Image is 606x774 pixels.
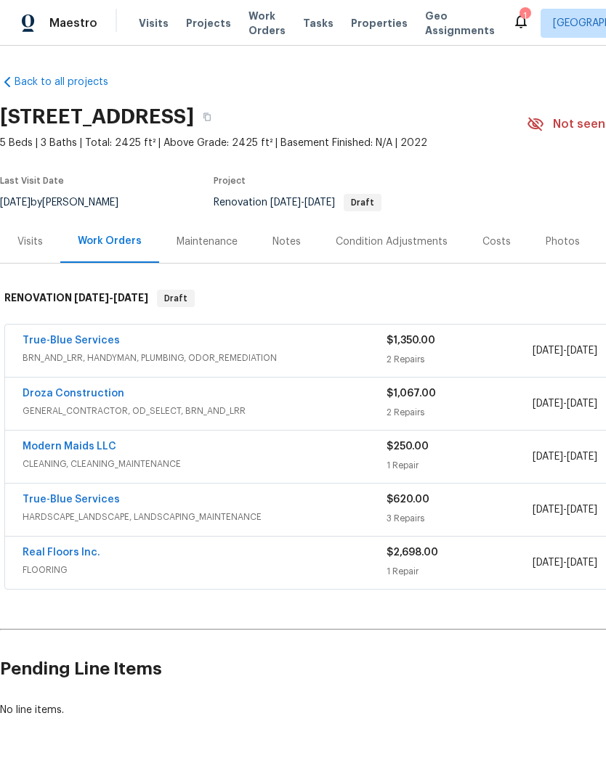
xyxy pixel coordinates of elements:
div: Condition Adjustments [336,235,448,249]
div: 1 [520,9,530,23]
span: $1,350.00 [387,335,435,346]
div: 1 Repair [387,458,532,473]
span: Project [214,176,246,185]
div: 3 Repairs [387,511,532,526]
div: 1 Repair [387,564,532,579]
a: Real Floors Inc. [23,547,100,558]
span: Maestro [49,16,97,30]
span: Visits [139,16,169,30]
a: True-Blue Services [23,494,120,505]
span: [DATE] [567,505,597,515]
span: [DATE] [113,293,148,303]
span: CLEANING, CLEANING_MAINTENANCE [23,457,387,471]
span: $620.00 [387,494,429,505]
span: - [74,293,148,303]
span: Tasks [303,18,334,28]
a: Modern Maids LLC [23,441,116,452]
h6: RENOVATION [4,290,148,307]
span: $250.00 [387,441,429,452]
span: Properties [351,16,408,30]
span: $1,067.00 [387,388,436,399]
span: - [533,555,597,570]
div: Maintenance [177,235,238,249]
span: [DATE] [567,452,597,462]
div: Work Orders [78,234,142,248]
span: - [533,396,597,411]
span: [DATE] [533,558,563,568]
span: Renovation [214,197,381,208]
div: Costs [482,235,511,249]
span: FLOORING [23,563,387,577]
span: Work Orders [249,9,286,38]
span: [DATE] [304,197,335,208]
span: [DATE] [567,346,597,356]
span: Projects [186,16,231,30]
div: 2 Repairs [387,352,532,367]
div: Visits [17,235,43,249]
span: [DATE] [270,197,301,208]
span: $2,698.00 [387,547,438,558]
span: [DATE] [567,558,597,568]
a: Droza Construction [23,388,124,399]
span: GENERAL_CONTRACTOR, OD_SELECT, BRN_AND_LRR [23,404,387,418]
span: - [533,449,597,464]
a: True-Blue Services [23,335,120,346]
span: - [533,343,597,358]
span: [DATE] [533,346,563,356]
div: Photos [546,235,580,249]
span: [DATE] [567,399,597,409]
div: 2 Repairs [387,405,532,420]
span: - [270,197,335,208]
span: Geo Assignments [425,9,495,38]
span: - [533,502,597,517]
span: [DATE] [533,505,563,515]
span: [DATE] [533,452,563,462]
span: BRN_AND_LRR, HANDYMAN, PLUMBING, ODOR_REMEDIATION [23,351,387,365]
button: Copy Address [194,104,220,130]
div: Notes [272,235,301,249]
span: Draft [158,291,193,306]
span: HARDSCAPE_LANDSCAPE, LANDSCAPING_MAINTENANCE [23,510,387,524]
span: [DATE] [533,399,563,409]
span: Draft [345,198,380,207]
span: [DATE] [74,293,109,303]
